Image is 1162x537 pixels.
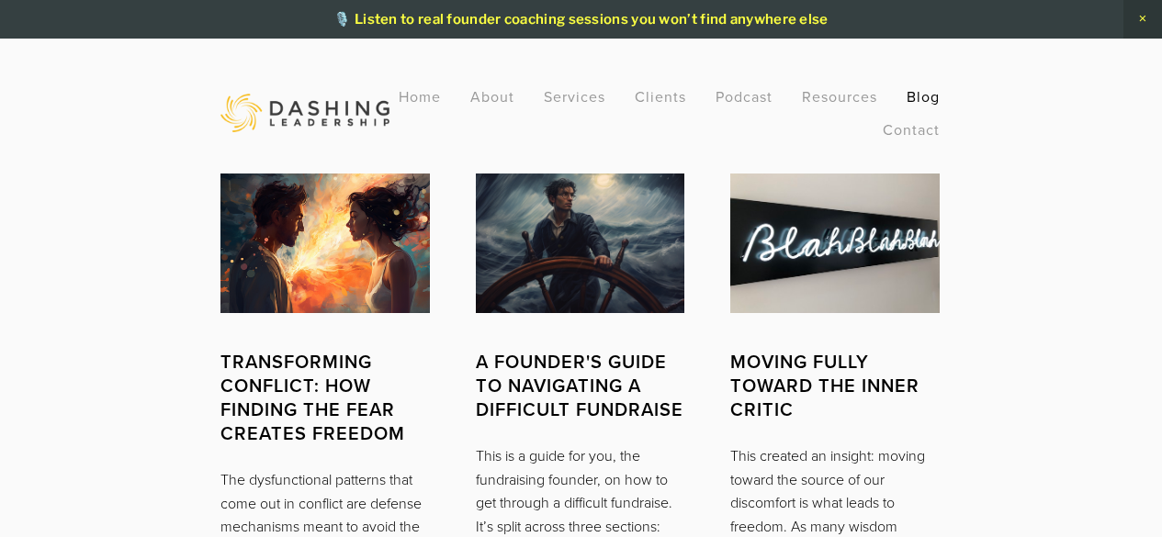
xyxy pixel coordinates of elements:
[200,173,449,313] img: Transforming Conflict: How Finding the Fear Creates Freedom
[635,80,686,113] a: Clients
[907,80,940,113] a: Blog
[470,80,514,113] a: About
[716,80,773,113] a: Podcast
[476,139,685,348] img: A Founder's Guide To Navigating A Difficult Fundraise
[220,94,389,132] img: Dashing Leadership
[730,350,940,421] a: Moving fully toward the Inner Critic
[730,164,940,321] img: Moving fully toward the Inner Critic
[399,80,441,113] a: Home
[476,350,685,421] a: A Founder's Guide To Navigating A Difficult Fundraise
[544,80,605,113] a: Services
[220,350,430,445] a: Transforming Conflict: How Finding the Fear Creates Freedom
[883,113,940,146] a: Contact
[802,86,877,106] a: Resources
